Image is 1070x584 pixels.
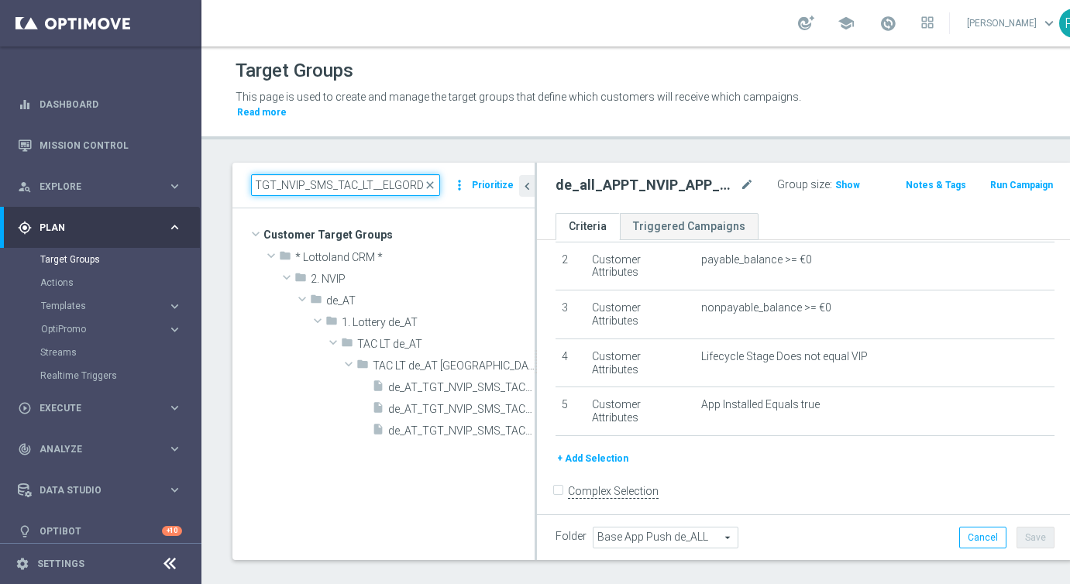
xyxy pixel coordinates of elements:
i: play_circle_outline [18,401,32,415]
i: mode_edit [740,176,754,194]
span: Execute [40,404,167,413]
a: Optibot [40,510,162,551]
span: nonpayable_balance >= €0 [701,301,831,314]
td: Customer Attributes [586,338,696,387]
i: lightbulb [18,524,32,538]
div: Streams [40,341,200,364]
div: Target Groups [40,248,200,271]
i: insert_drive_file [372,423,384,441]
i: insert_drive_file [372,380,384,397]
a: Mission Control [40,125,182,166]
button: lightbulb Optibot +10 [17,525,183,538]
button: person_search Explore keyboard_arrow_right [17,180,183,193]
button: Cancel [959,527,1006,548]
td: 3 [556,290,586,339]
i: person_search [18,180,32,194]
a: Triggered Campaigns [620,213,759,240]
button: Run Campaign [989,177,1055,194]
i: settings [15,557,29,571]
i: folder [325,314,338,332]
input: Quick find group or folder [251,174,440,196]
h2: de_all_APPT_NVIP_APP_TAC_MIX__BASE [556,176,737,194]
i: track_changes [18,442,32,456]
div: Templates [40,294,200,318]
td: 5 [556,387,586,436]
button: equalizer Dashboard [17,98,183,111]
td: Customer Attributes [586,242,696,290]
button: Mission Control [17,139,183,152]
button: Prioritize [470,175,516,196]
td: 2 [556,242,586,290]
span: Plan [40,223,167,232]
i: keyboard_arrow_right [167,400,182,415]
div: Actions [40,271,200,294]
i: keyboard_arrow_right [167,299,182,314]
i: chevron_left [520,179,535,194]
a: Criteria [556,213,620,240]
div: +10 [162,526,182,536]
h1: Target Groups [236,60,353,82]
div: OptiPromo [40,318,200,341]
i: insert_drive_file [372,401,384,419]
i: keyboard_arrow_right [167,179,182,194]
span: de_AT [326,294,535,307]
i: folder [341,336,353,354]
span: TAC LT de_AT El Gordo [373,359,535,373]
div: Explore [18,180,167,194]
span: keyboard_arrow_down [1041,15,1058,32]
span: Lifecycle Stage Does not equal VIP [701,350,868,363]
i: folder [294,271,307,289]
span: Analyze [40,445,167,454]
button: Notes & Tags [904,177,968,194]
td: Customer Attributes [586,290,696,339]
div: OptiPromo [41,325,167,334]
i: keyboard_arrow_right [167,441,182,456]
button: gps_fixed Plan keyboard_arrow_right [17,222,183,234]
span: 2. NVIP [311,273,535,286]
i: keyboard_arrow_right [167,483,182,497]
span: de_AT_TGT_NVIP_SMS_TAC_LT__ELGORDO_LV [388,403,535,416]
i: keyboard_arrow_right [167,322,182,337]
span: OptiPromo [41,325,152,334]
td: Customer Attributes [586,387,696,436]
button: Templates keyboard_arrow_right [40,300,183,312]
button: play_circle_outline Execute keyboard_arrow_right [17,402,183,414]
i: equalizer [18,98,32,112]
span: school [838,15,855,32]
div: Realtime Triggers [40,364,200,387]
i: gps_fixed [18,221,32,235]
a: Target Groups [40,253,161,266]
span: close [424,179,436,191]
button: Data Studio keyboard_arrow_right [17,484,183,496]
span: * Lottoland CRM * [295,251,535,264]
label: : [830,178,832,191]
div: OptiPromo keyboard_arrow_right [40,323,183,335]
a: Actions [40,277,161,289]
div: Data Studio [18,483,167,497]
label: Complex Selection [568,484,659,499]
button: track_changes Analyze keyboard_arrow_right [17,443,183,455]
div: Dashboard [18,84,182,125]
a: Streams [40,346,161,359]
span: de_AT_TGT_NVIP_SMS_TAC_LT__ELGORDO_HV [388,381,535,394]
div: Execute [18,401,167,415]
div: Optibot [18,510,182,551]
span: Customer Target Groups [263,224,535,246]
button: Save [1017,527,1055,548]
a: Realtime Triggers [40,369,161,382]
span: Data Studio [40,486,167,495]
span: Templates [41,301,152,311]
label: Folder [556,530,587,543]
i: folder [356,358,369,376]
span: payable_balance >= €0 [701,253,812,266]
div: Plan [18,221,167,235]
td: 4 [556,338,586,387]
span: This page is used to create and manage the target groups that define which customers will receive... [236,91,801,103]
